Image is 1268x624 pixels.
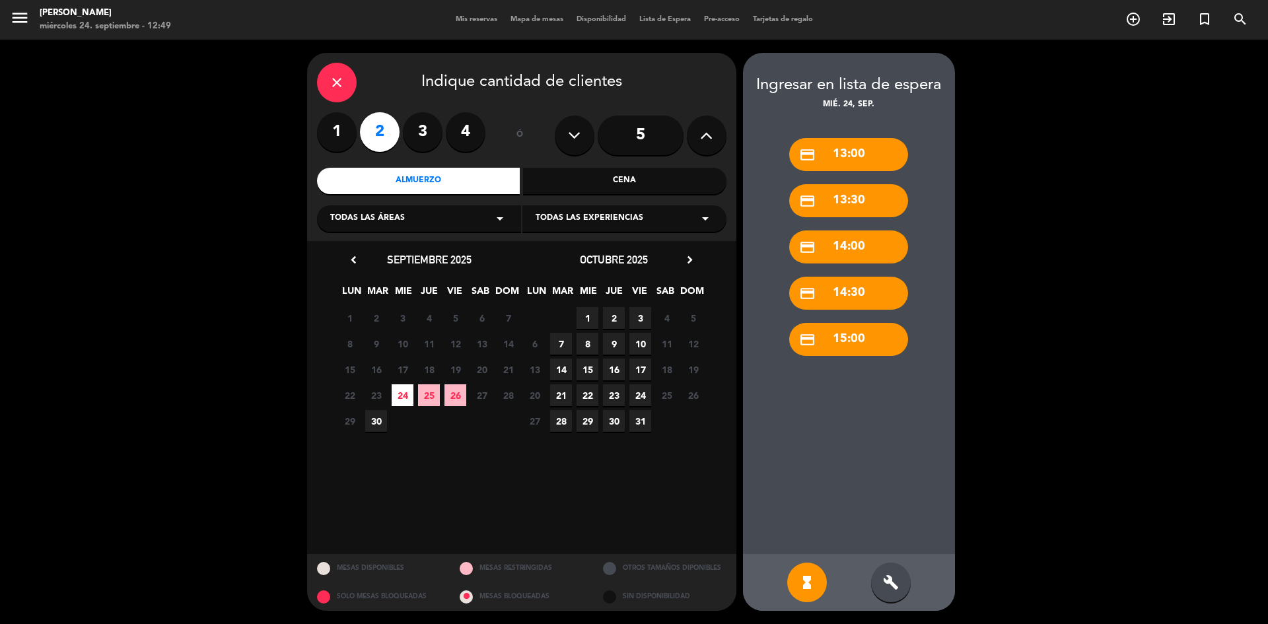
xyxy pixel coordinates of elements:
[799,285,816,302] i: credit_card
[746,16,820,23] span: Tarjetas de regalo
[497,307,519,329] span: 7
[743,73,955,98] div: Ingresar en lista de espera
[392,359,413,380] span: 17
[683,253,697,267] i: chevron_right
[367,283,388,305] span: MAR
[577,410,598,432] span: 29
[339,307,361,329] span: 1
[603,333,625,355] span: 9
[307,582,450,611] div: SOLO MESAS BLOQUEADAS
[392,384,413,406] span: 24
[682,333,704,355] span: 12
[524,410,546,432] span: 27
[444,359,466,380] span: 19
[339,359,361,380] span: 15
[40,20,171,33] div: miércoles 24. septiembre - 12:49
[697,211,713,226] i: arrow_drop_down
[365,410,387,432] span: 30
[550,410,572,432] span: 28
[656,333,678,355] span: 11
[444,333,466,355] span: 12
[603,283,625,305] span: JUE
[317,168,520,194] div: Almuerzo
[523,168,726,194] div: Cena
[524,359,546,380] span: 13
[504,16,570,23] span: Mapa de mesas
[339,384,361,406] span: 22
[629,359,651,380] span: 17
[330,212,405,225] span: Todas las áreas
[418,283,440,305] span: JUE
[10,8,30,28] i: menu
[577,384,598,406] span: 22
[789,230,908,263] div: 14:00
[799,193,816,209] i: credit_card
[365,333,387,355] span: 9
[799,574,815,590] i: hourglass_full
[656,359,678,380] span: 18
[593,582,736,611] div: SIN DISPONIBILIDAD
[446,112,485,152] label: 4
[577,283,599,305] span: MIE
[603,384,625,406] span: 23
[317,112,357,152] label: 1
[629,307,651,329] span: 3
[10,8,30,32] button: menu
[450,582,593,611] div: MESAS BLOQUEADAS
[680,283,702,305] span: DOM
[629,410,651,432] span: 31
[387,253,472,266] span: septiembre 2025
[1161,11,1177,27] i: exit_to_app
[799,239,816,256] i: credit_card
[365,384,387,406] span: 23
[551,283,573,305] span: MAR
[524,333,546,355] span: 6
[1197,11,1213,27] i: turned_in_not
[360,112,400,152] label: 2
[603,307,625,329] span: 2
[526,283,547,305] span: LUN
[629,333,651,355] span: 10
[418,307,440,329] span: 4
[495,283,517,305] span: DOM
[497,359,519,380] span: 21
[403,112,442,152] label: 3
[1125,11,1141,27] i: add_circle_outline
[471,359,493,380] span: 20
[524,384,546,406] span: 20
[789,323,908,356] div: 15:00
[418,333,440,355] span: 11
[682,384,704,406] span: 26
[449,16,504,23] span: Mis reservas
[365,359,387,380] span: 16
[629,283,651,305] span: VIE
[570,16,633,23] span: Disponibilidad
[339,410,361,432] span: 29
[629,384,651,406] span: 24
[341,283,363,305] span: LUN
[329,75,345,90] i: close
[697,16,746,23] span: Pre-acceso
[444,307,466,329] span: 5
[536,212,643,225] span: Todas las experiencias
[347,253,361,267] i: chevron_left
[499,112,542,158] div: ó
[603,359,625,380] span: 16
[577,359,598,380] span: 15
[418,384,440,406] span: 25
[580,253,648,266] span: octubre 2025
[450,554,593,582] div: MESAS RESTRINGIDAS
[633,16,697,23] span: Lista de Espera
[317,63,726,102] div: Indique cantidad de clientes
[577,307,598,329] span: 1
[392,333,413,355] span: 10
[656,307,678,329] span: 4
[799,147,816,163] i: credit_card
[603,410,625,432] span: 30
[789,138,908,171] div: 13:00
[444,283,466,305] span: VIE
[799,331,816,348] i: credit_card
[656,384,678,406] span: 25
[789,277,908,310] div: 14:30
[654,283,676,305] span: SAB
